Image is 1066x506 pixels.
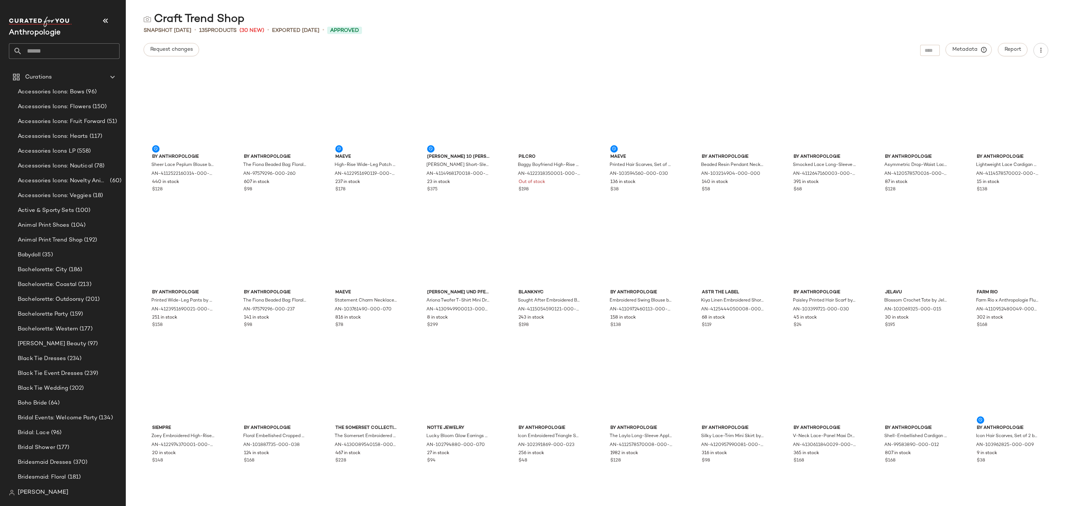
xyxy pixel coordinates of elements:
[335,154,398,160] span: Maeve
[18,399,47,407] span: Boho Bride
[152,322,162,329] span: $158
[18,266,67,274] span: Bachelorette: City
[50,429,62,437] span: (96)
[244,457,254,464] span: $168
[239,27,264,34] span: (30 New)
[426,297,489,304] span: Ariona Twofer T-Shirt Mini Dress by [PERSON_NAME] und Pferdgarten in Ivory, Women's, Size: 8, Pol...
[793,171,856,177] span: AN-4112647160003-000-020
[427,314,448,321] span: 8 in stock
[93,162,105,170] span: (78)
[427,186,438,193] span: $375
[976,442,1034,449] span: AN-103962825-000-009
[335,179,360,186] span: 237 in stock
[885,186,895,193] span: $128
[199,27,237,34] div: Products
[18,192,91,200] span: Accessories Icons: Veggies
[18,458,72,467] span: Bridesmaid Dresses
[518,306,581,313] span: AN-4115054590121-000-016
[18,310,68,319] span: Bachelorette Party
[18,132,88,141] span: Accessories Icons: Hearts
[610,322,621,329] span: $138
[518,442,574,449] span: AN-102391869-000-023
[243,297,306,304] span: The Fiona Beaded Bag: Floral Edition by Anthropologie in Green, Women's, Polyester/Cotton/Acrylic
[244,154,307,160] span: By Anthropologie
[701,297,764,304] span: Kiya Linen Embroidered Shorts by ASTR The Label in Green, Women's, Size: Large, Linen/Rayon at An...
[794,425,857,432] span: By Anthropologie
[25,73,52,81] span: Curations
[9,490,15,496] img: svg%3e
[18,162,93,170] span: Accessories Icons: Nautical
[793,306,849,313] span: AN-103399721-000-030
[610,186,619,193] span: $38
[152,179,179,186] span: 440 in stock
[977,457,985,464] span: $38
[884,433,947,440] span: Shell-Embellished Cardigan Sweater by Anthropologie in Ivory, Women's, Cotton/Acrylic
[977,289,1040,296] span: Farm Rio
[885,450,911,457] span: 807 in stock
[18,221,70,230] span: Animal Print Shoes
[244,179,269,186] span: 607 in stock
[243,433,306,440] span: Floral Embellished Cropped Jacket by Anthropologie in Green, Women's, Cotton
[977,314,1003,321] span: 302 in stock
[518,171,581,177] span: AN-4122318350001-000-093
[18,236,83,244] span: Animal Print Trend Shop
[243,306,295,313] span: AN-97579296-000-237
[18,384,68,393] span: Black Tie Wedding
[83,236,97,244] span: (192)
[335,297,398,304] span: Statement Charm Necklace by Maeve in Gold, Women's, Gold/Plated Brass/Enamel at Anthropologie
[427,450,449,457] span: 27 in stock
[152,450,176,457] span: 20 in stock
[952,46,986,53] span: Metadata
[83,369,98,378] span: (239)
[244,289,307,296] span: By Anthropologie
[18,369,83,378] span: Black Tie Event Dresses
[519,154,581,160] span: Pilcro
[144,43,199,56] button: Request changes
[426,162,489,169] span: [PERSON_NAME] Short-Sleeve Lace Cardigan Sweater by [PERSON_NAME] 10 [PERSON_NAME] in Black, Wome...
[55,443,70,452] span: (177)
[427,154,490,160] span: [PERSON_NAME] 10 [PERSON_NAME]
[68,384,84,393] span: (202)
[152,289,215,296] span: By Anthropologie
[72,458,88,467] span: (370)
[610,179,636,186] span: 136 in stock
[518,297,581,304] span: Sought After Embroidered Bomber Jacket by BLANKNYC in Beige, Women's, Size: Large, Polyester/Cott...
[335,306,392,313] span: AN-103761490-000-070
[144,27,191,34] span: Snapshot [DATE]
[199,28,208,33] span: 135
[977,154,1040,160] span: By Anthropologie
[701,433,764,440] span: Silky Lace-Trim Mini Skirt by Anthropologie in Beige, Women's, Size: Medium, Viscose
[18,103,91,111] span: Accessories Icons: Flowers
[702,186,710,193] span: $58
[18,488,68,497] span: [PERSON_NAME]
[884,297,947,304] span: Blossom Crochet Tote by Jelavu in Beige, Women's at Anthropologie
[18,280,77,289] span: Bachelorette: Coastal
[610,314,636,321] span: 158 in stock
[152,457,163,464] span: $148
[794,457,804,464] span: $168
[884,442,939,449] span: AN-99583890-000-012
[793,433,856,440] span: V-Neck Lace-Panel Maxi Dress by Anthropologie in Pink, Women's, Size: Large, Polyester
[151,433,214,440] span: Zoey Embroidered High-Rise Wide-Leg Jeans by Siempre in Blue, Women's, Size: 27, Polyester/Cotton...
[152,186,162,193] span: $128
[18,340,86,348] span: [PERSON_NAME] Beauty
[885,289,948,296] span: Jelavu
[702,289,765,296] span: ASTR The Label
[151,297,214,304] span: Printed Wide-Leg Pants by Anthropologie, Women's, Size: SZ 2 TALL, Cotton/Elastane
[18,429,50,437] span: Bridal: Lace
[18,473,66,482] span: Bridesmaid: Floral
[519,457,527,464] span: $48
[976,297,1039,304] span: Farm Rio x Anthropologie Flutter-Sleeve Top in Black, Women's, Size: 2XS, Cotton
[426,442,485,449] span: AN-102794880-000-070
[70,221,86,230] span: (104)
[272,27,319,34] p: Exported [DATE]
[794,322,802,329] span: $24
[18,206,74,215] span: Active & Sporty Sets
[610,171,668,177] span: AN-103594560-000-030
[18,177,108,185] span: Accessories Icons: Novelty Animal
[335,322,343,329] span: $78
[18,414,97,422] span: Bridal Events: Welcome Party
[702,322,711,329] span: $119
[427,289,490,296] span: [PERSON_NAME] und Pferdgarten
[884,306,941,313] span: AN-102069325-000-015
